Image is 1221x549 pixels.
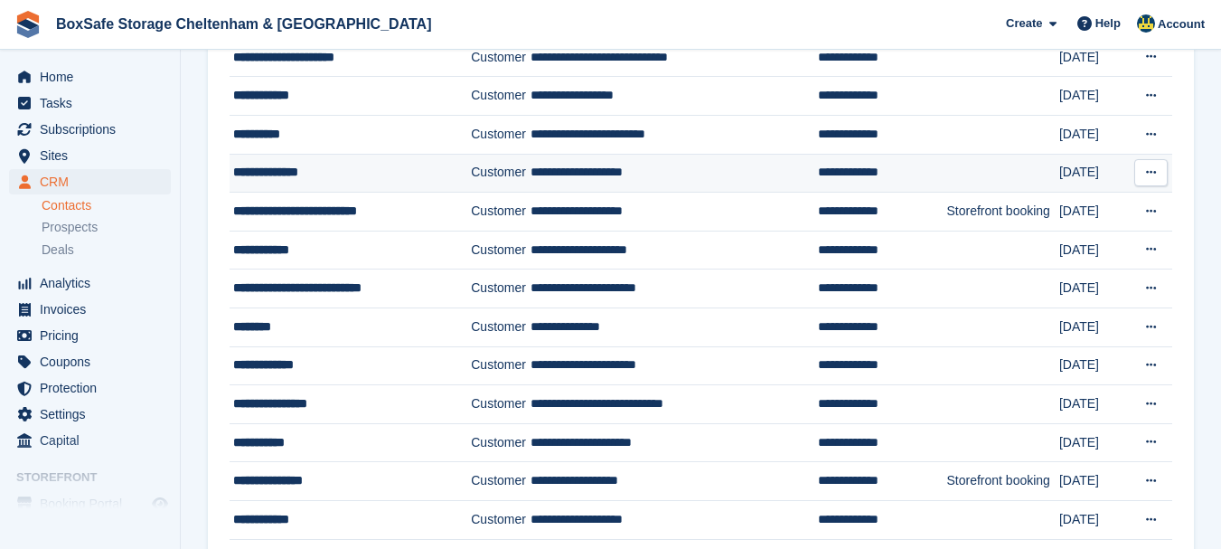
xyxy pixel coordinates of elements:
[1059,346,1132,385] td: [DATE]
[1059,154,1132,193] td: [DATE]
[42,241,74,259] span: Deals
[42,219,98,236] span: Prospects
[49,9,438,39] a: BoxSafe Storage Cheltenham & [GEOGRAPHIC_DATA]
[9,169,171,194] a: menu
[40,297,148,322] span: Invoices
[471,38,531,77] td: Customer
[471,154,531,193] td: Customer
[9,402,171,427] a: menu
[1059,500,1132,539] td: [DATE]
[1059,231,1132,270] td: [DATE]
[1059,38,1132,77] td: [DATE]
[947,462,1059,501] td: Storefront booking
[9,117,171,142] a: menu
[471,462,531,501] td: Customer
[471,231,531,270] td: Customer
[42,197,171,214] a: Contacts
[471,193,531,232] td: Customer
[40,428,148,453] span: Capital
[471,423,531,462] td: Customer
[9,491,171,516] a: menu
[1095,14,1121,33] span: Help
[1059,462,1132,501] td: [DATE]
[471,346,531,385] td: Customer
[1158,15,1205,33] span: Account
[40,90,148,116] span: Tasks
[9,90,171,116] a: menu
[40,169,148,194] span: CRM
[40,349,148,374] span: Coupons
[471,270,531,308] td: Customer
[1059,308,1132,346] td: [DATE]
[471,115,531,154] td: Customer
[9,64,171,90] a: menu
[149,493,171,515] a: Preview store
[9,323,171,348] a: menu
[9,428,171,453] a: menu
[9,375,171,401] a: menu
[9,297,171,322] a: menu
[14,11,42,38] img: stora-icon-8386f47178a22dfd0bd8f6a31ec36ba5ce8667c1dd55bd0f319d3a0aa187defe.svg
[471,385,531,424] td: Customer
[40,323,148,348] span: Pricing
[40,64,148,90] span: Home
[42,241,171,260] a: Deals
[947,193,1059,232] td: Storefront booking
[471,308,531,346] td: Customer
[9,270,171,296] a: menu
[40,375,148,401] span: Protection
[1059,385,1132,424] td: [DATE]
[1059,270,1132,308] td: [DATE]
[9,143,171,168] a: menu
[40,402,148,427] span: Settings
[9,349,171,374] a: menu
[1059,115,1132,154] td: [DATE]
[40,270,148,296] span: Analytics
[1059,193,1132,232] td: [DATE]
[1059,423,1132,462] td: [DATE]
[40,143,148,168] span: Sites
[471,500,531,539] td: Customer
[1137,14,1155,33] img: Kim Virabi
[42,218,171,237] a: Prospects
[40,491,148,516] span: Booking Portal
[1006,14,1042,33] span: Create
[471,77,531,116] td: Customer
[1059,77,1132,116] td: [DATE]
[40,117,148,142] span: Subscriptions
[16,469,180,487] span: Storefront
